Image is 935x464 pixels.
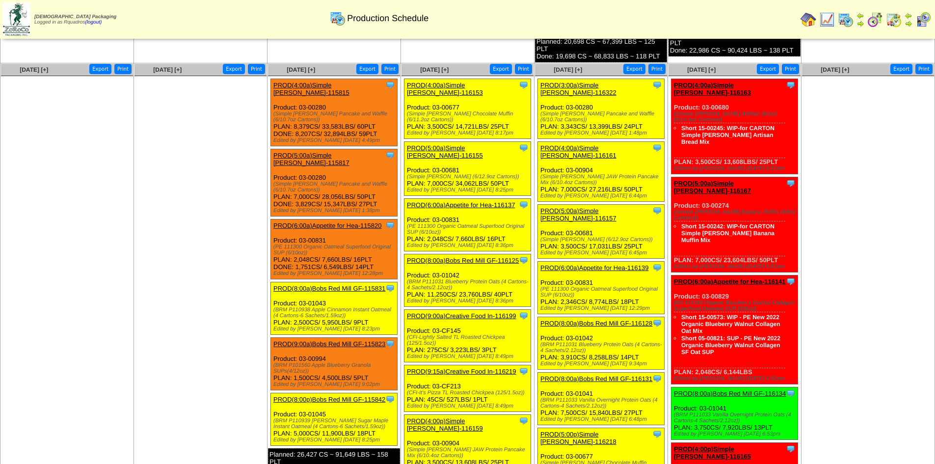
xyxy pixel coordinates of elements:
[671,275,798,384] div: Product: 03-00829 PLAN: 2,048CS / 6,144LBS
[273,137,397,143] div: Edited by [PERSON_NAME] [DATE] 4:49pm
[34,14,116,25] span: Logged in as Rquadros
[385,339,395,349] img: Tooltip
[540,320,652,327] a: PROD(8:00a)Bobs Red Mill GF-116128
[652,318,662,328] img: Tooltip
[819,12,835,27] img: line_graph.gif
[671,177,798,273] div: Product: 03-00274 PLAN: 7,000CS / 23,604LBS / 50PLT
[681,335,780,355] a: Short 05-00821: SUP - PE New 2022 Organic Blueberry Walnut Collagen SF Oat SUP
[554,66,582,73] a: [DATE] [+]
[407,354,531,359] div: Edited by [PERSON_NAME] [DATE] 8:49pm
[674,111,798,123] div: (Simple [PERSON_NAME] Artisan Bread (6/10.4oz Cartons))
[273,152,349,166] a: PROD(5:00a)Simple [PERSON_NAME]-115817
[273,181,397,193] div: (Simple [PERSON_NAME] Pancake and Waffle (6/10.7oz Cartons))
[519,143,529,153] img: Tooltip
[85,20,102,25] a: (logout)
[248,64,265,74] button: Print
[674,445,751,460] a: PROD(4:00p)Simple [PERSON_NAME]-116165
[153,66,182,73] a: [DATE] [+]
[271,393,398,446] div: Product: 03-01045 PLAN: 5,000CS / 11,900LBS / 18PLT
[540,305,664,311] div: Edited by [PERSON_NAME] [DATE] 12:29pm
[407,298,531,304] div: Edited by [PERSON_NAME] [DATE] 8:36pm
[540,174,664,186] div: (Simple [PERSON_NAME] JAW Protein Pancake Mix (6/10.4oz Cartons))
[538,317,665,370] div: Product: 03-01042 PLAN: 3,910CS / 8,258LBS / 14PLT
[838,12,854,27] img: calendarprod.gif
[905,12,912,20] img: arrowleft.gif
[271,282,398,335] div: Product: 03-01043 PLAN: 2,500CS / 5,950LBS / 9PLT
[782,64,799,74] button: Print
[519,200,529,210] img: Tooltip
[674,300,798,312] div: (PE 111318 Organic Blueberry Walnut Collagen Superfood Oatmeal SUP (6/8oz))
[407,111,531,123] div: (Simple [PERSON_NAME] Chocolate Muffin (6/11.2oz Cartons))
[407,390,531,396] div: (CFI-It's Pizza TL Roasted Chickpea (125/1.5oz))
[381,64,399,74] button: Print
[271,219,398,279] div: Product: 03-00831 PLAN: 2,048CS / 7,660LBS / 16PLT DONE: 1,751CS / 6,549LBS / 14PLT
[652,143,662,153] img: Tooltip
[540,342,664,354] div: (BRM P111031 Blueberry Protein Oats (4 Cartons-4 Sachets/2.12oz))
[681,125,775,145] a: Short 15-00245: WIP-for CARTON Simple [PERSON_NAME] Artisan Bread Mix
[273,382,397,387] div: Edited by [PERSON_NAME] [DATE] 9:02pm
[330,10,346,26] img: calendarprod.gif
[407,174,531,180] div: (Simple [PERSON_NAME] (6/12.9oz Cartons))
[540,431,616,445] a: PROD(5:00p)Simple [PERSON_NAME]-116218
[519,311,529,321] img: Tooltip
[856,20,864,27] img: arrowright.gif
[20,66,48,73] span: [DATE] [+]
[273,396,385,403] a: PROD(8:00p)Bobs Red Mill GF-115842
[652,374,662,383] img: Tooltip
[540,264,648,272] a: PROD(6:00a)Appetite for Hea-116139
[407,312,516,320] a: PROD(9:00a)Creative Food In-116199
[407,82,483,96] a: PROD(4:00a)Simple [PERSON_NAME]-116153
[114,64,132,74] button: Print
[404,310,531,362] div: Product: 03-CF145 PLAN: 275CS / 3,223LBS / 3PLT
[223,64,245,74] button: Export
[867,12,883,27] img: calendarblend.gif
[519,80,529,90] img: Tooltip
[540,237,664,243] div: (Simple [PERSON_NAME] (6/12.9oz Cartons))
[273,326,397,332] div: Edited by [PERSON_NAME] [DATE] 8:23pm
[905,20,912,27] img: arrowright.gif
[540,111,664,123] div: (Simple [PERSON_NAME] Pancake and Waffle (6/10.7oz Cartons))
[407,334,531,346] div: (CFI-Lightly Salted TL Roasted Chickpea (125/1.5oz))
[821,66,849,73] a: [DATE] [+]
[420,66,449,73] a: [DATE] [+]
[407,368,516,375] a: PROD(9:15a)Creative Food In-116219
[407,201,515,209] a: PROD(6:00a)Appetite for Hea-116137
[404,79,531,139] div: Product: 03-00677 PLAN: 3,500CS / 14,721LBS / 25PLT
[674,390,786,397] a: PROD(8:00a)Bobs Red Mill GF-116134
[404,142,531,196] div: Product: 03-00681 PLAN: 7,000CS / 34,062LBS / 50PLT
[540,416,664,422] div: Edited by [PERSON_NAME] [DATE] 6:48pm
[273,244,397,256] div: (PE 111300 Organic Oatmeal Superfood Original SUP (6/10oz))
[674,278,786,285] a: PROD(6:00a)Appetite for Hea-116141
[356,64,378,74] button: Export
[681,314,780,334] a: Short 15-00573: WIP - PE New 2022 Organic Blueberry Walnut Collagen Oat Mix
[273,437,397,443] div: Edited by [PERSON_NAME] [DATE] 8:25pm
[519,255,529,265] img: Tooltip
[404,254,531,307] div: Product: 03-01042 PLAN: 11,250CS / 23,760LBS / 40PLT
[540,250,664,256] div: Edited by [PERSON_NAME] [DATE] 6:45pm
[271,149,398,217] div: Product: 03-00280 PLAN: 7,000CS / 28,056LBS / 50PLT DONE: 3,829CS / 15,347LBS / 27PLT
[786,276,796,286] img: Tooltip
[519,416,529,426] img: Tooltip
[385,283,395,293] img: Tooltip
[407,187,531,193] div: Edited by [PERSON_NAME] [DATE] 8:25pm
[273,82,349,96] a: PROD(4:00a)Simple [PERSON_NAME]-115815
[385,80,395,90] img: Tooltip
[273,362,397,374] div: (BRM P101560 Apple Blueberry Granola SUPs(4/12oz))
[890,64,912,74] button: Export
[538,79,665,139] div: Product: 03-00280 PLAN: 3,343CS / 13,399LBS / 24PLT
[385,394,395,404] img: Tooltip
[786,178,796,188] img: Tooltip
[347,13,428,24] span: Production Schedule
[540,397,664,409] div: (BRM P111033 Vanilla Overnight Protein Oats (4 Cartons-4 Sachets/2.12oz))
[540,286,664,298] div: (PE 111300 Organic Oatmeal Superfood Original SUP (6/10oz))
[385,150,395,160] img: Tooltip
[540,207,616,222] a: PROD(5:00a)Simple [PERSON_NAME]-116157
[674,431,798,437] div: Edited by [PERSON_NAME] [DATE] 6:53pm
[34,14,116,20] span: [DEMOGRAPHIC_DATA] Packaging
[538,373,665,425] div: Product: 03-01041 PLAN: 7,500CS / 15,840LBS / 27PLT
[687,66,716,73] a: [DATE] [+]
[287,66,315,73] a: [DATE] [+]
[538,205,665,259] div: Product: 03-00681 PLAN: 3,500CS / 17,031LBS / 25PLT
